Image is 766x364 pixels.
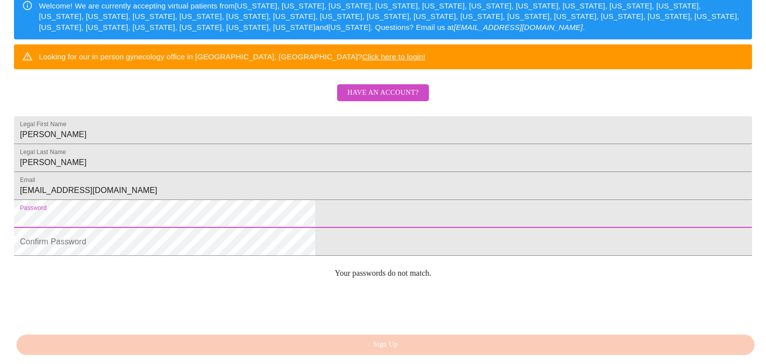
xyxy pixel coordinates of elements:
[337,84,428,102] button: Have an account?
[39,47,425,66] div: Looking for our in person gynecology office in [GEOGRAPHIC_DATA], [GEOGRAPHIC_DATA]?
[14,269,752,278] p: Your passwords do not match.
[347,87,418,99] span: Have an account?
[14,286,166,325] iframe: reCAPTCHA
[362,52,425,61] a: Click here to login!
[335,95,431,104] a: Have an account?
[454,23,583,31] em: [EMAIL_ADDRESS][DOMAIN_NAME]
